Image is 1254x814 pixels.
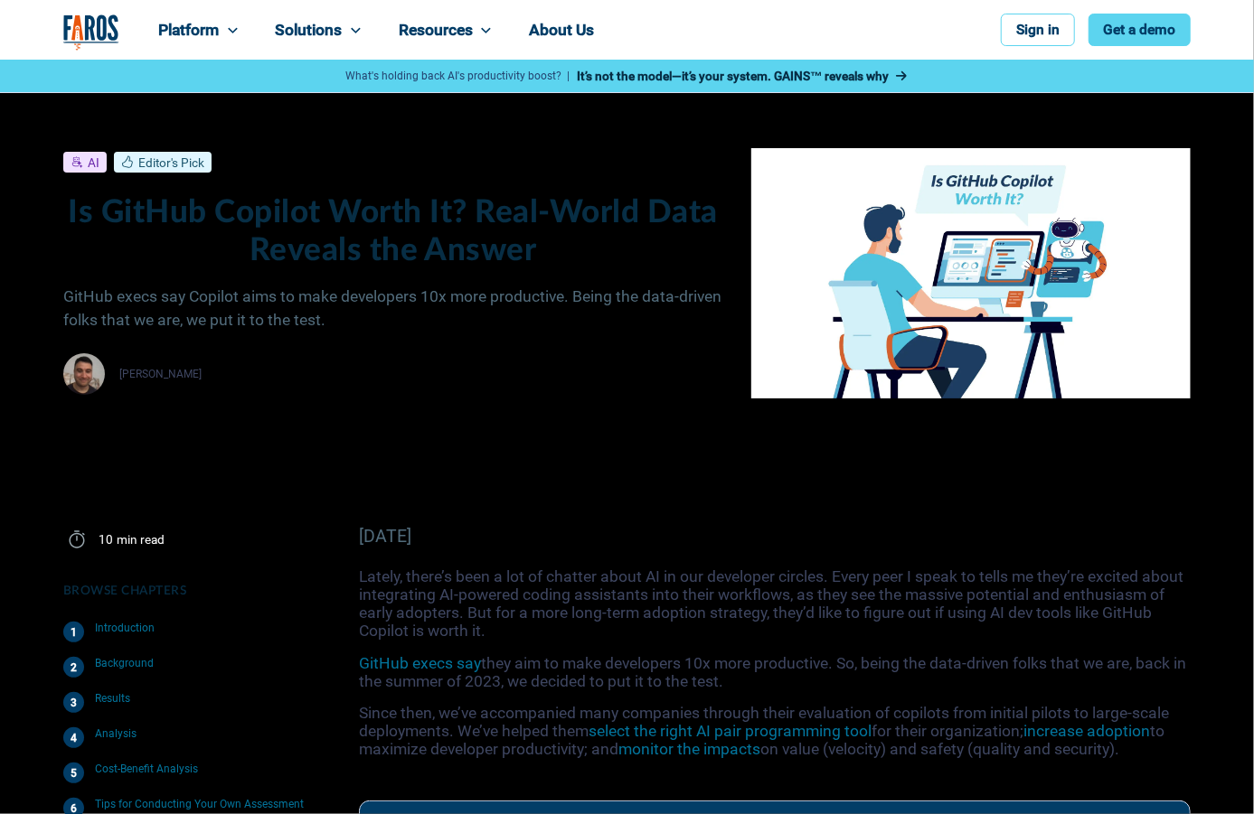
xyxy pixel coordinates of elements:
p: Lately, there’s been a lot of chatter about AI in our developer circles. Every peer I speak to te... [359,567,1191,640]
div: [DATE] [359,526,1191,547]
div: Browse Chapters [63,582,317,600]
a: Results [63,685,317,720]
div: Analysis [95,727,137,740]
a: Cost-Benefit Analysis [63,755,317,791]
img: Logo of the analytics and reporting company Faros. [63,14,119,51]
a: increase adoption [1023,722,1150,740]
a: monitor the impacts [618,740,760,758]
a: It’s not the model—it’s your system. GAINS™ reveals why [577,67,909,85]
a: select the right AI pair programming tool [589,722,872,740]
a: Sign in [1001,14,1074,46]
h1: Is GitHub Copilot Worth It? Real-World Data Reveals the Answer [63,194,723,270]
div: AI [88,155,99,170]
a: Background [63,650,317,685]
img: Is GitHub Copilot Worth It Faros AI blog banner image of developer utilizing copilot [751,148,1192,399]
div: Introduction [95,622,155,634]
a: Analysis [63,720,317,755]
strong: It’s not the model—it’s your system. GAINS™ reveals why [577,69,890,83]
div: 10 [99,532,113,547]
div: [PERSON_NAME] [119,368,202,380]
p: GitHub execs say Copilot aims to make developers 10x more productive. Being the data-driven folks... [63,285,723,332]
div: Resources [399,21,473,39]
p: Since then, we’ve accompanied many companies through their evaluation of copilots from initial pi... [359,704,1191,758]
a: home [63,14,119,51]
div: Platform [158,21,219,39]
a: Get a demo [1089,14,1191,46]
div: min read [117,532,165,547]
div: Editor's Pick [138,155,204,170]
div: Tips for Conducting Your Own Assessment [95,798,304,810]
p: What's holding back AI's productivity boost? | [345,70,570,82]
a: GitHub execs say [359,654,481,672]
div: Cost-Benefit Analysis [95,763,198,775]
div: Results [95,692,130,705]
a: Introduction [63,614,317,650]
img: Thomas Gerber [63,353,106,396]
p: they aim to make developers 10x more productive. So, being the data-driven folks that we are, bac... [359,654,1191,690]
div: Solutions [275,21,342,39]
div: Background [95,657,154,669]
